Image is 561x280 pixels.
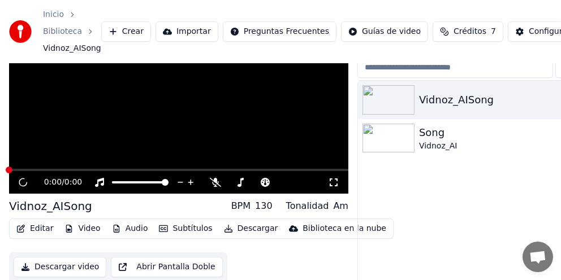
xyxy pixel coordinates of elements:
[491,26,496,37] span: 7
[64,177,82,188] span: 0:00
[43,26,82,37] a: Biblioteca
[231,199,251,213] div: BPM
[107,221,153,237] button: Audio
[14,257,106,277] button: Descargar video
[156,21,218,42] button: Importar
[12,221,58,237] button: Editar
[333,199,348,213] div: Am
[44,177,71,188] div: /
[9,198,92,214] div: Vidnoz_AISong
[9,20,32,43] img: youka
[303,223,386,234] div: Biblioteca en la nube
[44,177,62,188] span: 0:00
[341,21,428,42] button: Guías de video
[43,9,101,54] nav: breadcrumb
[523,242,553,272] a: Chat abierto
[101,21,151,42] button: Crear
[223,21,336,42] button: Preguntas Frecuentes
[219,221,283,237] button: Descargar
[255,199,273,213] div: 130
[43,9,64,20] a: Inicio
[286,199,329,213] div: Tonalidad
[433,21,503,42] button: Créditos7
[43,43,101,54] span: Vidnoz_AISong
[154,221,217,237] button: Subtítulos
[111,257,222,277] button: Abrir Pantalla Doble
[60,221,105,237] button: Video
[454,26,486,37] span: Créditos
